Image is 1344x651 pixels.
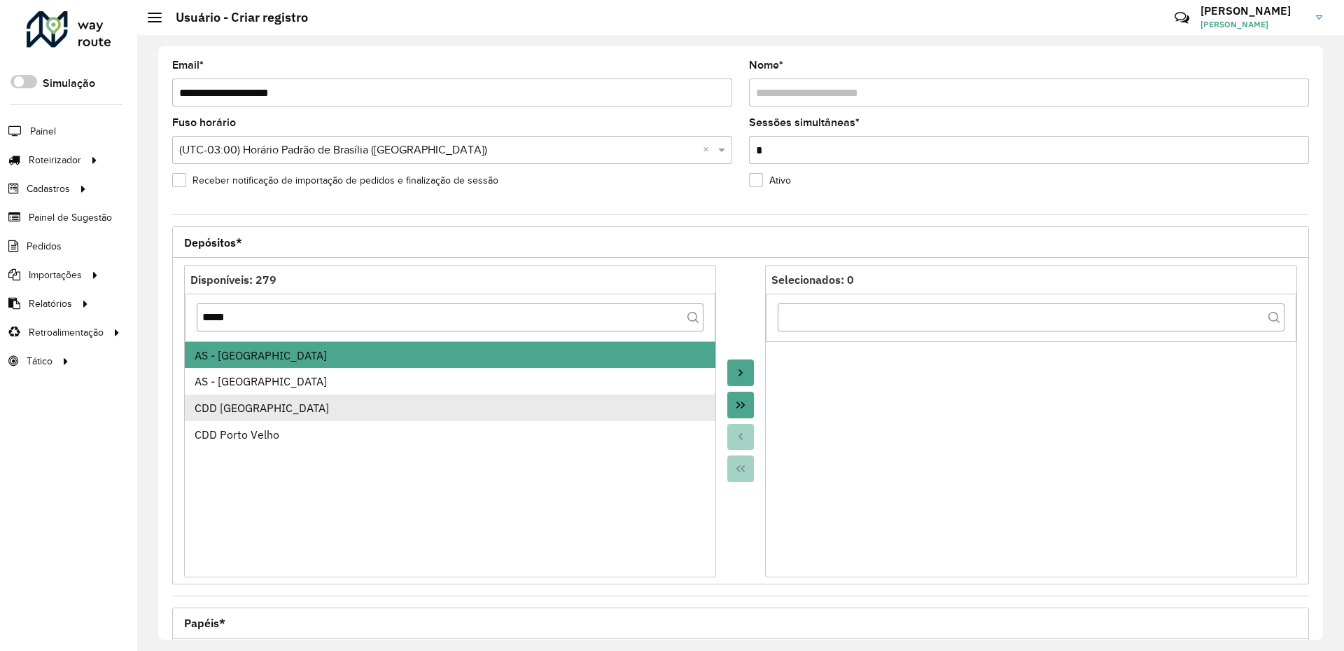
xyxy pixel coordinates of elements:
label: Nome [749,57,783,74]
h3: [PERSON_NAME] [1200,4,1305,18]
span: Clear all [703,142,715,158]
span: Papéis* [184,617,225,629]
span: Importações [29,268,82,282]
div: CDD Porto Velho [195,426,706,443]
span: Pedidos [27,239,62,254]
span: Painel de Sugestão [29,210,112,225]
label: Email [172,57,204,74]
span: Retroalimentação [29,325,104,340]
div: Selecionados: 0 [771,271,1291,288]
button: Move All to Target [727,392,754,418]
div: CDD [GEOGRAPHIC_DATA] [195,399,706,416]
span: Relatórios [29,296,72,311]
label: Sessões simultâneas [749,114,860,131]
label: Ativo [749,173,791,188]
div: Disponíveis: 279 [190,271,710,288]
label: Receber notificação de importação de pedidos e finalização de sessão [172,173,498,188]
div: AS - [GEOGRAPHIC_DATA] [195,347,706,364]
button: Move to Target [727,359,754,386]
span: Painel [30,124,56,139]
span: Cadastros [27,181,70,196]
span: Tático [27,354,52,369]
span: [PERSON_NAME] [1200,18,1305,31]
label: Simulação [43,75,95,92]
span: Roteirizador [29,153,81,167]
span: Depósitos* [184,237,242,248]
a: Contato Rápido [1167,3,1197,33]
label: Fuso horário [172,114,236,131]
div: AS - [GEOGRAPHIC_DATA] [195,373,706,390]
h2: Usuário - Criar registro [162,10,308,25]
